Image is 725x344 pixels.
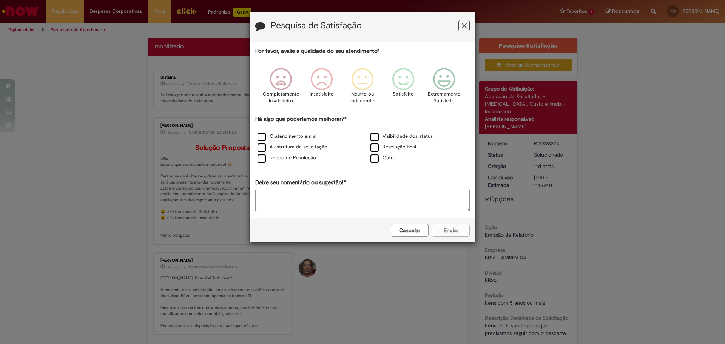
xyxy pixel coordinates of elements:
[255,47,379,55] label: Por favor, avalie a qualidade do seu atendimento*
[370,154,396,162] label: Outro
[384,62,423,114] div: Satisfeito
[271,21,362,31] label: Pesquisa de Satisfação
[391,224,429,237] button: Cancelar
[258,154,316,162] label: Tempo de Resolução
[310,91,334,98] p: Insatisfeito
[258,143,327,151] label: A estrutura da solicitação
[261,62,300,114] div: Completamente Insatisfeito
[428,91,460,105] p: Extremamente Satisfeito
[370,143,416,151] label: Resolução final
[258,133,316,140] label: O atendimento em si
[263,91,299,105] p: Completamente Insatisfeito
[255,115,470,164] div: Há algo que poderíamos melhorar?*
[393,91,414,98] p: Satisfeito
[255,179,346,187] label: Deixe seu comentário ou sugestão!*
[349,91,376,105] p: Neutro ou indiferente
[343,62,382,114] div: Neutro ou indiferente
[370,133,433,140] label: Visibilidade dos status
[302,62,341,114] div: Insatisfeito
[425,62,463,114] div: Extremamente Satisfeito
